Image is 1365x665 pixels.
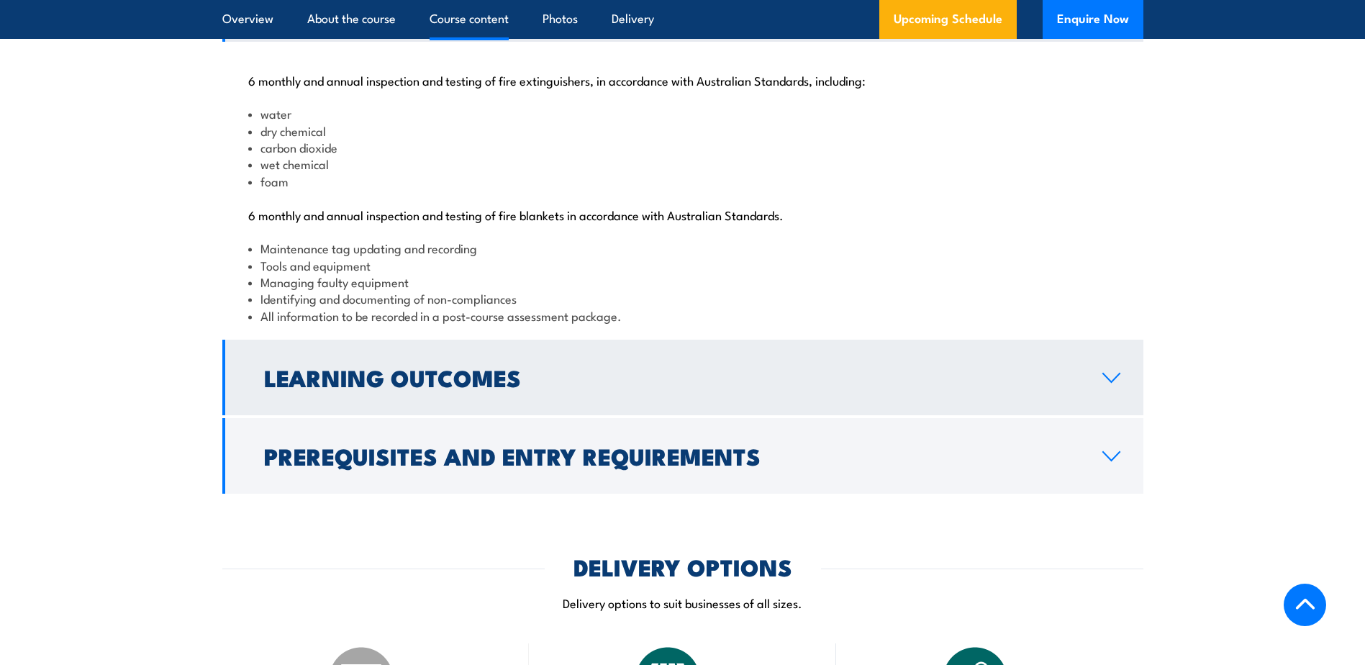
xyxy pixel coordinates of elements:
li: Identifying and documenting of non-compliances [248,290,1117,307]
li: Tools and equipment [248,257,1117,273]
h2: DELIVERY OPTIONS [573,556,792,576]
a: Learning Outcomes [222,340,1143,415]
p: 6 monthly and annual inspection and testing of fire blankets in accordance with Australian Standa... [248,207,1117,222]
h2: Learning Outcomes [264,367,1079,387]
h2: Prerequisites and Entry Requirements [264,445,1079,466]
p: 6 monthly and annual inspection and testing of fire extinguishers, in accordance with Australian ... [248,73,1117,87]
li: dry chemical [248,122,1117,139]
li: water [248,105,1117,122]
a: Prerequisites and Entry Requirements [222,418,1143,494]
li: wet chemical [248,155,1117,172]
li: Managing faulty equipment [248,273,1117,290]
li: All information to be recorded in a post-course assessment package. [248,307,1117,324]
p: Delivery options to suit businesses of all sizes. [222,594,1143,611]
li: Maintenance tag updating and recording [248,240,1117,256]
li: foam [248,173,1117,189]
li: carbon dioxide [248,139,1117,155]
